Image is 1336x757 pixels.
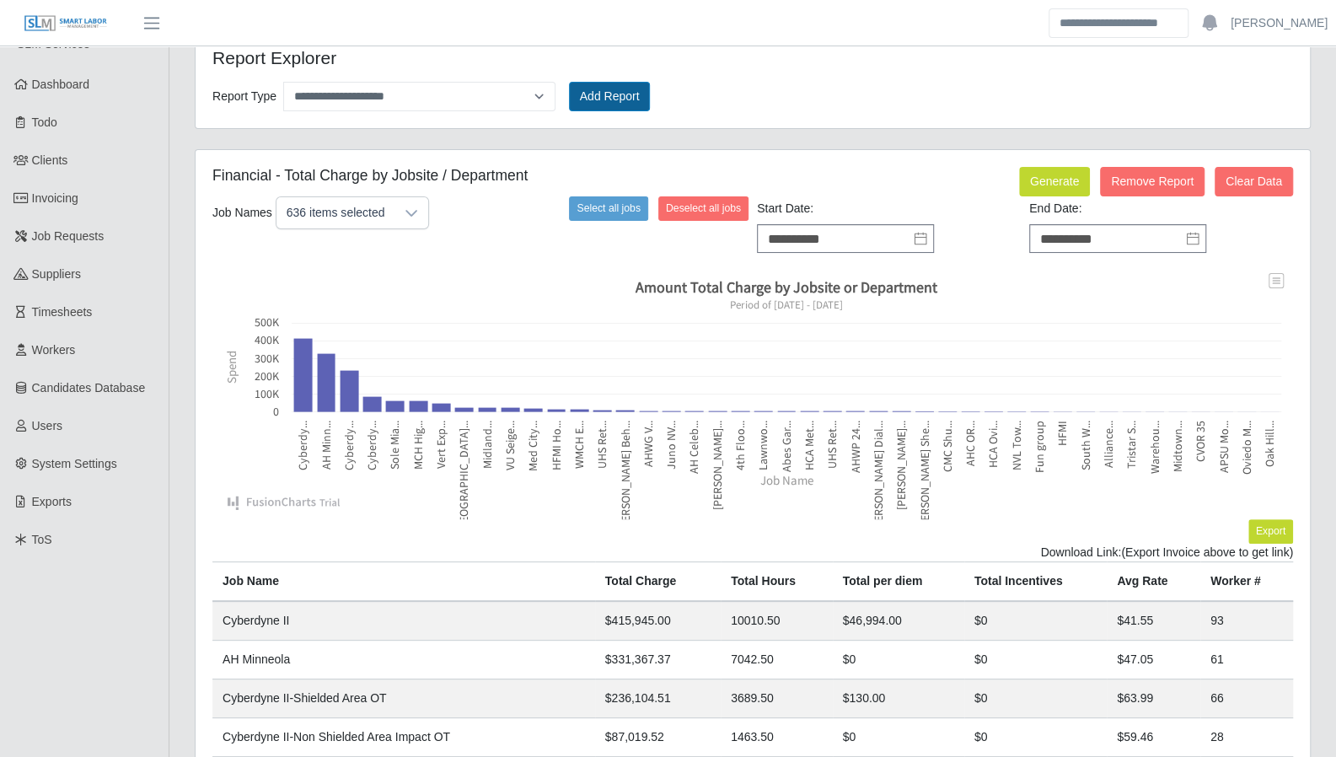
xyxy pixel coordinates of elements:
[479,420,494,468] text: Midland...
[686,420,701,473] text: AH Celeb...
[502,420,518,470] text: VU Seige...
[721,717,833,756] td: 1463.50
[963,420,978,465] text: AHC OR...
[594,420,609,468] text: UHS Ret...
[730,298,843,312] text: Period of [DATE] - [DATE]
[569,82,651,111] button: Add Report
[255,351,280,366] text: 300K
[1054,420,1070,445] text: HFMI
[1100,167,1205,196] button: Remove Report
[757,200,813,217] label: Start Date:
[721,640,833,679] td: 7042.50
[1200,679,1293,717] td: 66
[1193,420,1208,461] text: CVOR 35
[364,420,379,470] text: Cyberdy...
[1231,14,1328,32] a: [PERSON_NAME]
[709,420,724,509] text: [PERSON_NAME]...
[732,420,748,470] text: 4th Floo...
[1107,679,1200,717] td: $63.99
[318,420,333,469] text: AH Minn...
[1100,420,1115,467] text: Alliance...
[595,717,721,756] td: $87,019.52
[1200,640,1293,679] td: 61
[964,601,1107,641] td: $0
[833,601,964,641] td: $46,994.00
[801,420,816,470] text: HCA Met...
[295,420,310,470] text: Cyberdy...
[1107,717,1200,756] td: $59.46
[595,679,721,717] td: $236,104.51
[410,420,425,469] text: MCH Hig...
[755,420,770,470] text: Lawnwo...
[833,640,964,679] td: $0
[32,419,63,432] span: Users
[255,386,280,401] text: 100K
[212,717,595,756] td: Cyberdyne II-Non Shielded Area Impact OT
[1008,420,1023,470] text: NVL Tow...
[1200,561,1293,601] th: Worker #
[635,277,938,297] text: Amount Total Charge by Jobsite or Department
[212,544,1293,561] div: Download Link:
[387,420,402,469] text: Sole Mia...
[1215,167,1293,196] button: Clear Data
[939,420,954,471] text: CMC Shu...
[824,420,840,468] text: UHS Ret...
[847,420,862,472] text: AHWP 24...
[571,420,586,468] text: WMCH E...
[32,495,72,508] span: Exports
[721,561,833,601] th: Total Hours
[525,420,540,470] text: Med City...
[1107,601,1200,641] td: $41.55
[1169,420,1184,471] text: Midtown...
[456,420,471,533] text: [GEOGRAPHIC_DATA]...
[32,343,76,357] span: Workers
[1238,420,1253,474] text: Oviedo M...
[1049,8,1188,38] input: Search
[595,640,721,679] td: $331,367.37
[212,204,272,222] label: Job Names
[1248,519,1293,543] button: Export
[721,679,833,717] td: 3689.50
[32,78,90,91] span: Dashboard
[1124,420,1139,468] text: Tristar S...
[212,47,648,68] h4: Report Explorer
[1031,420,1046,472] text: Fun group
[32,115,57,129] span: Todo
[569,196,648,220] button: Select all jobs
[548,420,563,470] text: HFMI Ho...
[964,717,1107,756] td: $0
[1121,545,1293,559] span: (Export Invoice above to get link)
[32,305,93,319] span: Timesheets
[212,85,276,108] label: Report Type
[1200,717,1293,756] td: 28
[721,601,833,641] td: 10010.50
[255,368,280,384] text: 200K
[916,420,931,530] text: [PERSON_NAME] She...
[255,332,280,347] text: 400K
[212,679,595,717] td: Cyberdyne II-Shielded Area OT
[595,601,721,641] td: $415,945.00
[833,561,964,601] th: Total per diem
[1146,420,1162,473] text: Warehou...
[985,420,1001,467] text: HCA Ovi...
[32,381,146,395] span: Candidates Database
[276,197,395,228] div: 636 items selected
[1215,420,1231,472] text: APSU Mo...
[640,420,655,466] text: AHWG V...
[964,679,1107,717] td: $0
[658,196,748,220] button: Deselect all jobs
[964,561,1107,601] th: Total Incentives
[223,351,239,384] text: Spend
[212,601,595,641] td: Cyberdyne II
[212,561,595,601] th: Job Name
[32,457,117,470] span: System Settings
[1029,200,1081,217] label: End Date:
[759,472,813,488] text: Job Name
[1200,601,1293,641] td: 93
[32,191,78,205] span: Invoicing
[341,420,356,470] text: Cyberdy...
[32,229,105,243] span: Job Requests
[24,14,108,33] img: SLM Logo
[1107,561,1200,601] th: Avg Rate
[595,561,721,601] th: Total Charge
